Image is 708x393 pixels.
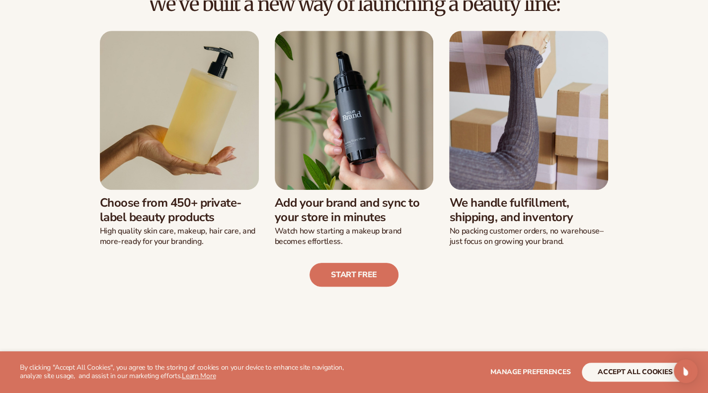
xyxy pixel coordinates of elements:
[449,196,608,225] h3: We handle fulfillment, shipping, and inventory
[674,359,698,383] div: Open Intercom Messenger
[490,367,570,377] span: Manage preferences
[100,196,259,225] h3: Choose from 450+ private-label beauty products
[449,31,608,190] img: Female moving shipping boxes.
[182,371,216,381] a: Learn More
[490,363,570,382] button: Manage preferences
[100,226,259,247] p: High quality skin care, makeup, hair care, and more-ready for your branding.
[310,263,398,287] a: Start free
[275,196,434,225] h3: Add your brand and sync to your store in minutes
[275,226,434,247] p: Watch how starting a makeup brand becomes effortless.
[100,31,259,190] img: Female hand holding soap bottle.
[582,363,688,382] button: accept all cookies
[275,31,434,190] img: Male hand holding beard wash.
[20,364,367,381] p: By clicking "Accept All Cookies", you agree to the storing of cookies on your device to enhance s...
[449,226,608,247] p: No packing customer orders, no warehouse–just focus on growing your brand.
